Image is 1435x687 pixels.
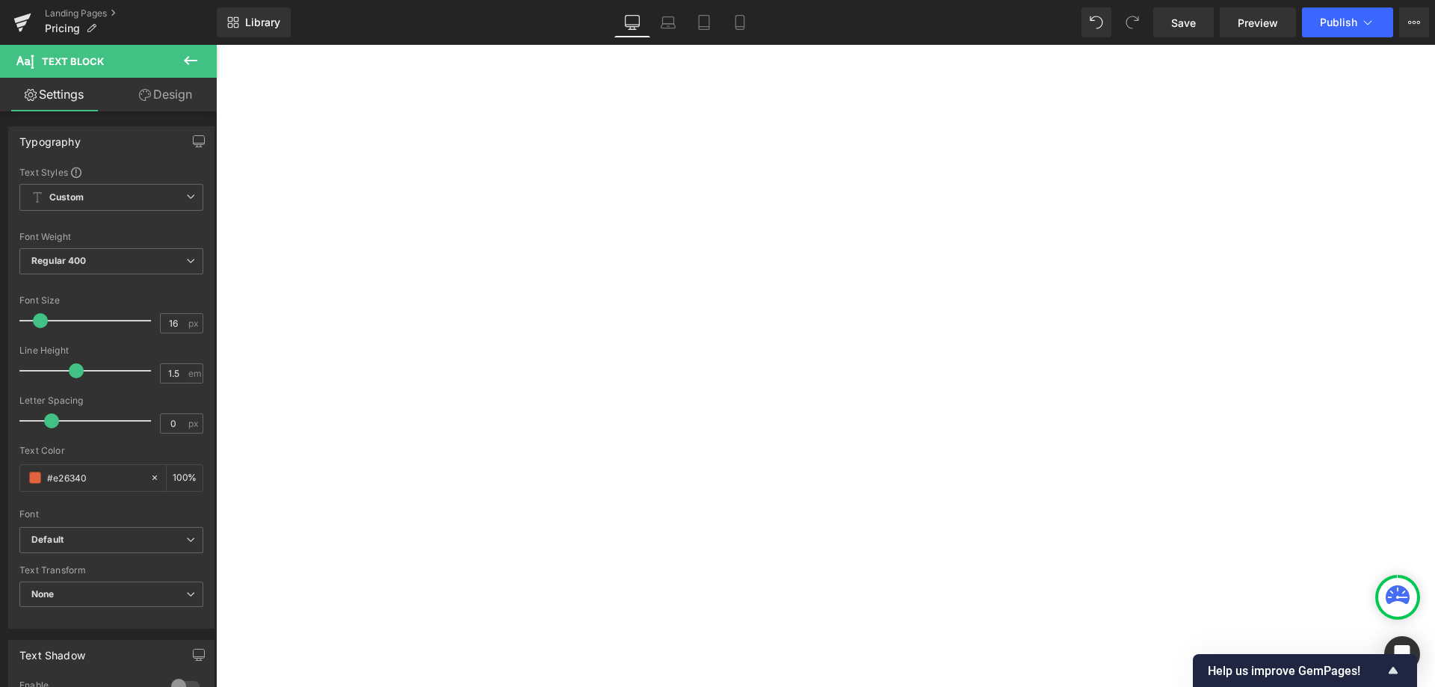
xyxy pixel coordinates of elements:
span: px [188,419,201,428]
b: Regular 400 [31,255,87,266]
div: Font Weight [19,232,203,242]
span: px [188,318,201,328]
div: Text Styles [19,166,203,178]
b: None [31,588,55,600]
b: Custom [49,191,84,204]
div: Font [19,509,203,520]
i: Default [31,534,64,546]
span: Publish [1320,16,1357,28]
input: Color [47,469,143,486]
a: Landing Pages [45,7,217,19]
div: Text Shadow [19,641,85,662]
a: Mobile [722,7,758,37]
span: Save [1171,15,1196,31]
div: Typography [19,127,81,148]
button: More [1399,7,1429,37]
a: New Library [217,7,291,37]
div: % [167,465,203,491]
div: Letter Spacing [19,395,203,406]
a: Laptop [650,7,686,37]
button: Publish [1302,7,1393,37]
span: em [188,369,201,378]
div: Open Intercom Messenger [1384,636,1420,672]
span: Help us improve GemPages! [1208,664,1384,678]
a: Design [111,78,220,111]
button: Show survey - Help us improve GemPages! [1208,662,1402,680]
div: Font Size [19,295,203,306]
span: Pricing [45,22,80,34]
a: Preview [1220,7,1296,37]
a: Tablet [686,7,722,37]
span: Text Block [42,55,104,67]
span: Preview [1238,15,1278,31]
a: Desktop [614,7,650,37]
button: Redo [1117,7,1147,37]
span: Library [245,16,280,29]
div: Line Height [19,345,203,356]
button: Undo [1081,7,1111,37]
div: Text Transform [19,565,203,576]
div: Text Color [19,446,203,456]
